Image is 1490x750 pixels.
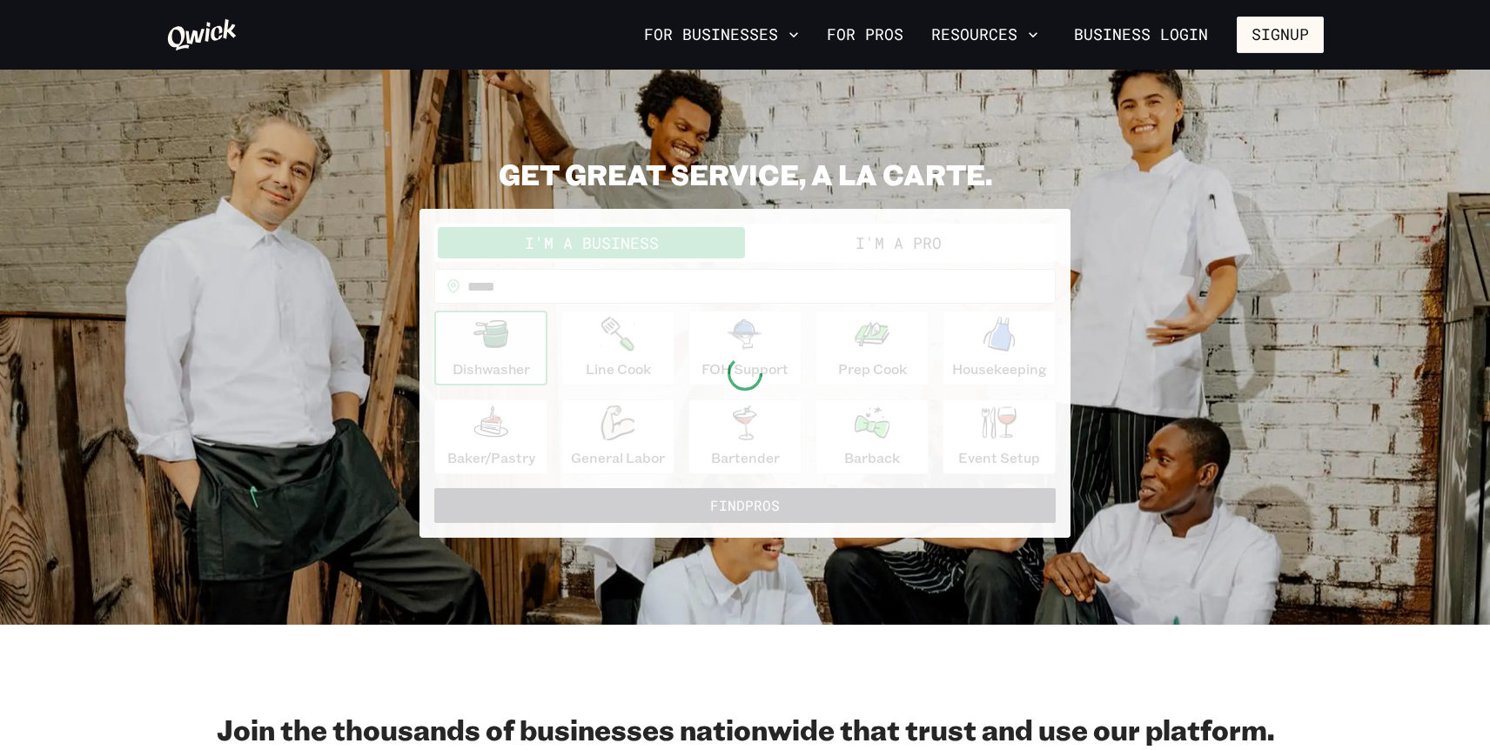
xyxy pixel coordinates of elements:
[1059,17,1223,53] a: Business Login
[1237,17,1324,53] button: Signup
[637,20,806,50] button: For Businesses
[820,20,910,50] a: For Pros
[166,712,1324,747] h2: Join the thousands of businesses nationwide that trust and use our platform.
[419,157,1071,191] h2: GET GREAT SERVICE, A LA CARTE.
[924,20,1045,50] button: Resources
